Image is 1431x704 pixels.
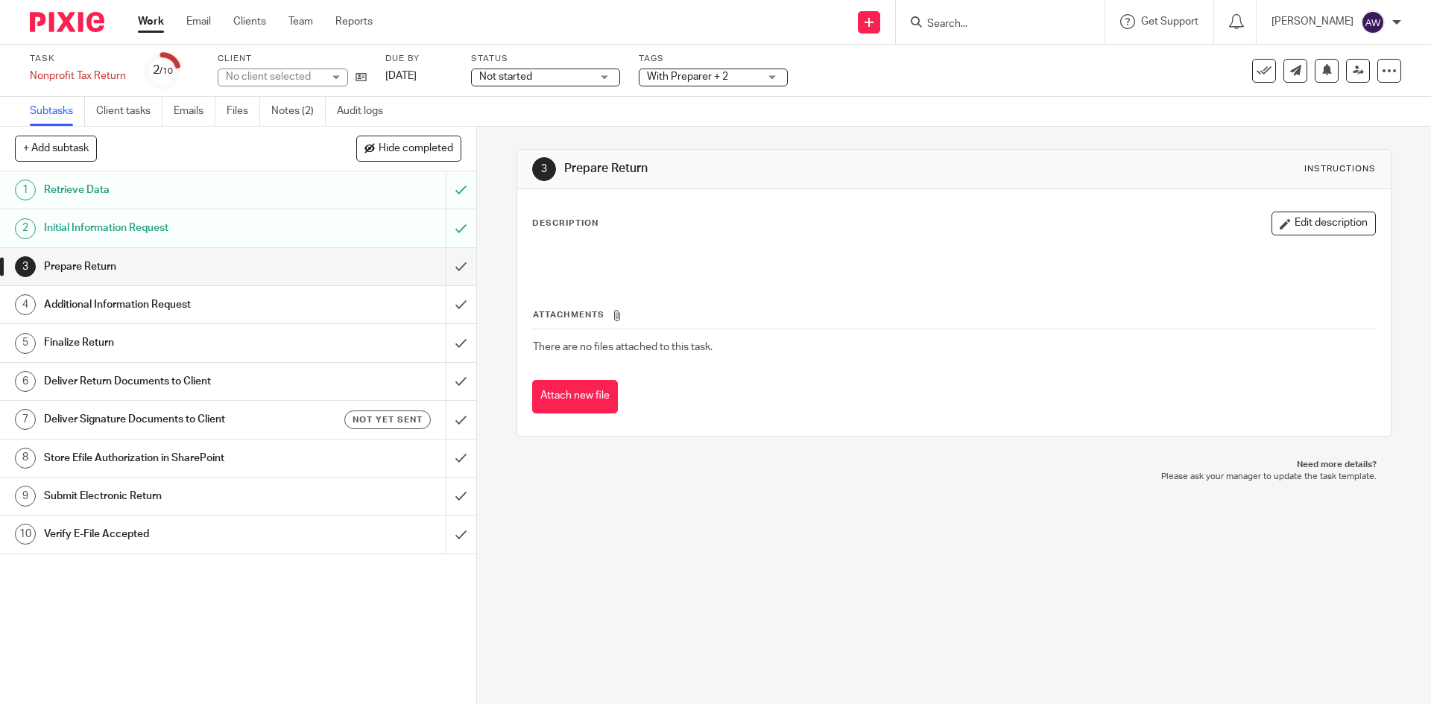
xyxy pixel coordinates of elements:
a: Notes (2) [271,97,326,126]
a: Work [138,14,164,29]
h1: Deliver Signature Documents to Client [44,408,302,431]
div: 1 [15,180,36,200]
div: Instructions [1304,163,1376,175]
h1: Retrieve Data [44,179,302,201]
a: Clients [233,14,266,29]
div: 3 [532,157,556,181]
label: Task [30,53,126,65]
a: Emails [174,97,215,126]
a: Files [227,97,260,126]
button: Hide completed [356,136,461,161]
div: 8 [15,448,36,469]
button: Edit description [1272,212,1376,235]
div: 4 [15,294,36,315]
input: Search [926,18,1060,31]
label: Client [218,53,367,65]
h1: Store Efile Authorization in SharePoint [44,447,302,469]
p: Please ask your manager to update the task template. [531,471,1376,483]
a: Team [288,14,313,29]
h1: Prepare Return [44,256,302,278]
h1: Additional Information Request [44,294,302,316]
h1: Finalize Return [44,332,302,354]
img: Pixie [30,12,104,32]
h1: Prepare Return [564,161,986,177]
div: 2 [15,218,36,239]
p: [PERSON_NAME] [1272,14,1353,29]
h1: Initial Information Request [44,217,302,239]
div: 3 [15,256,36,277]
span: Not started [479,72,532,82]
span: There are no files attached to this task. [533,342,713,352]
a: Reports [335,14,373,29]
span: Attachments [533,311,604,319]
button: + Add subtask [15,136,97,161]
h1: Submit Electronic Return [44,485,302,507]
h1: Deliver Return Documents to Client [44,370,302,393]
a: Client tasks [96,97,162,126]
span: With Preparer + 2 [647,72,728,82]
div: 10 [15,524,36,545]
span: Not yet sent [353,413,423,426]
div: Nonprofit Tax Return [30,69,126,83]
p: Description [532,218,598,229]
a: Email [186,14,211,29]
a: Audit logs [337,97,394,126]
p: Need more details? [531,459,1376,471]
div: 5 [15,333,36,354]
img: svg%3E [1361,10,1385,34]
span: [DATE] [385,71,417,81]
small: /10 [159,67,173,75]
label: Due by [385,53,452,65]
div: No client selected [226,69,323,84]
div: 6 [15,371,36,392]
h1: Verify E-File Accepted [44,523,302,545]
label: Status [471,53,620,65]
div: 2 [153,62,173,79]
span: Hide completed [379,143,453,155]
div: 9 [15,486,36,507]
button: Attach new file [532,380,618,413]
a: Subtasks [30,97,85,126]
div: 7 [15,409,36,430]
span: Get Support [1141,16,1198,27]
label: Tags [639,53,788,65]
